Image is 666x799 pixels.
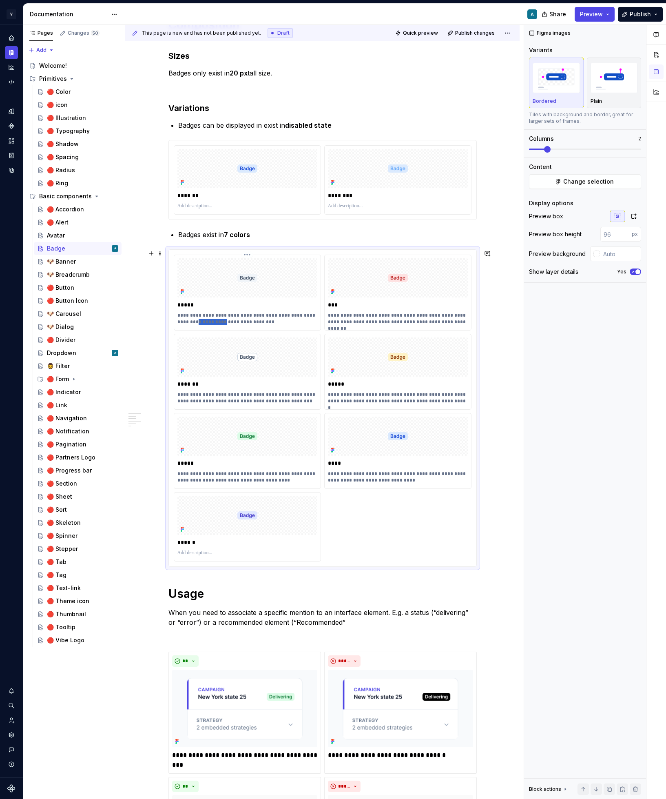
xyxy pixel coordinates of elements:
[587,58,642,108] button: placeholderPlain
[47,218,69,226] div: 🔴 Alert
[630,10,651,18] span: Publish
[529,46,553,54] div: Variants
[5,714,18,727] a: Invite team
[5,699,18,712] div: Search ⌘K
[29,30,53,36] div: Pages
[529,268,578,276] div: Show layer details
[34,242,122,255] a: BadgeA
[34,529,122,542] a: 🔴 Spinner
[5,164,18,177] a: Data sources
[618,7,663,22] button: Publish
[34,124,122,138] a: 🔴 Typography
[47,231,65,240] div: Avatar
[47,623,75,631] div: 🔴 Tooltip
[5,46,18,59] a: Documentation
[538,7,571,22] button: Share
[91,30,100,36] span: 50
[591,98,602,104] p: Plain
[34,516,122,529] a: 🔴 Skeleton
[114,349,116,357] div: A
[549,10,566,18] span: Share
[529,111,641,124] div: Tiles with background and border, great for larger sets of frames.
[529,199,573,207] div: Display options
[47,166,75,174] div: 🔴 Radius
[617,269,626,275] label: Yes
[26,72,122,85] div: Primitives
[34,203,122,216] a: 🔴 Accordion
[529,786,561,792] div: Block actions
[533,98,556,104] p: Bordered
[632,231,638,237] p: px
[39,75,67,83] div: Primitives
[34,320,122,333] a: 🐶 Dialog
[34,608,122,621] a: 🔴 Thumbnail
[26,59,122,647] div: Page tree
[34,177,122,190] a: 🔴 Ring
[7,9,16,19] div: V
[5,61,18,74] div: Analytics
[168,68,477,78] p: Badges only exist in tall size.
[47,453,95,462] div: 🔴 Partners Logo
[39,192,92,200] div: Basic components
[5,75,18,89] a: Code automation
[47,401,67,409] div: 🔴 Link
[34,595,122,608] a: 🔴 Theme icon
[34,634,122,647] a: 🔴 Vibe Logo
[5,105,18,118] div: Design tokens
[529,212,563,220] div: Preview box
[529,783,569,795] div: Block actions
[5,743,18,756] div: Contact support
[114,244,116,253] div: A
[47,493,72,501] div: 🔴 Sheet
[445,27,498,39] button: Publish changes
[39,62,67,70] div: Welcome!
[328,670,473,747] img: 19f8f73e-10a8-4bb2-9fba-b197d9d797b0.png
[47,114,86,122] div: 🔴 Illustration
[591,63,638,93] img: placeholder
[34,268,122,281] a: 🐶 Breadcrumb
[47,179,68,187] div: 🔴 Ring
[47,244,65,253] div: Badge
[34,216,122,229] a: 🔴 Alert
[34,451,122,464] a: 🔴 Partners Logo
[47,545,78,553] div: 🔴 Stepper
[393,27,442,39] button: Quick preview
[47,388,81,396] div: 🔴 Indicator
[34,346,122,360] a: DropdownA
[34,255,122,268] a: 🐶 Banner
[47,101,68,109] div: 🔴 icon
[533,63,580,93] img: placeholder
[5,31,18,44] div: Home
[178,120,477,130] p: Badges can be displayed in exist in
[47,284,74,292] div: 🔴 Button
[600,246,641,261] input: Auto
[34,360,122,373] a: 🧔‍♂️ Filter
[34,386,122,399] a: 🔴 Indicator
[34,164,122,177] a: 🔴 Radius
[47,205,84,213] div: 🔴 Accordion
[26,44,57,56] button: Add
[34,85,122,98] a: 🔴 Color
[47,297,88,305] div: 🔴 Button Icon
[47,584,81,592] div: 🔴 Text-link
[531,11,534,18] div: A
[5,149,18,162] a: Storybook stories
[5,120,18,133] a: Components
[5,134,18,147] a: Assets
[285,121,332,129] strong: disabled state
[47,153,79,161] div: 🔴 Spacing
[529,58,584,108] button: placeholderBordered
[34,151,122,164] a: 🔴 Spacing
[47,597,89,605] div: 🔴 Theme icon
[230,69,248,77] strong: 20 px
[47,257,76,266] div: 🐶 Banner
[47,532,77,540] div: 🔴 Spinner
[47,88,71,96] div: 🔴 Color
[529,230,582,238] div: Preview box height
[47,466,92,475] div: 🔴 Progress bar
